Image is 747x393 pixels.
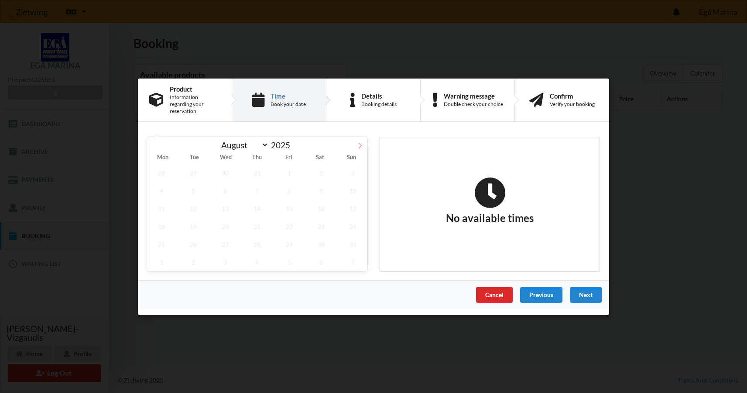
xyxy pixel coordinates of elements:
[275,253,304,271] span: September 5, 2025
[170,94,220,115] div: Information regarding your reservation
[361,101,397,108] div: Booking details
[307,181,336,199] span: August 9, 2025
[211,253,240,271] span: September 3, 2025
[444,101,503,108] div: Double check your choice
[243,181,272,199] span: August 7, 2025
[147,235,176,253] span: August 25, 2025
[179,253,208,271] span: September 2, 2025
[211,235,240,253] span: August 27, 2025
[179,181,208,199] span: August 5, 2025
[307,253,336,271] span: September 6, 2025
[179,199,208,217] span: August 12, 2025
[170,85,220,92] div: Product
[275,217,304,235] span: August 22, 2025
[275,199,304,217] span: August 15, 2025
[179,235,208,253] span: August 26, 2025
[446,177,534,225] h2: No available times
[550,92,595,99] div: Confirm
[275,164,304,181] span: August 1, 2025
[243,164,272,181] span: July 31, 2025
[339,164,367,181] span: August 3, 2025
[243,199,272,217] span: August 14, 2025
[476,287,513,302] div: Cancel
[305,155,336,161] span: Sat
[307,199,336,217] span: August 16, 2025
[211,217,240,235] span: August 20, 2025
[147,217,176,235] span: August 18, 2025
[243,217,272,235] span: August 21, 2025
[307,235,336,253] span: August 30, 2025
[275,181,304,199] span: August 8, 2025
[271,92,306,99] div: Time
[211,164,240,181] span: July 30, 2025
[211,199,240,217] span: August 13, 2025
[339,181,367,199] span: August 10, 2025
[339,253,367,271] span: September 7, 2025
[147,253,176,271] span: September 1, 2025
[361,92,397,99] div: Details
[179,217,208,235] span: August 19, 2025
[273,155,305,161] span: Fri
[147,155,178,161] span: Mon
[179,164,208,181] span: July 29, 2025
[520,287,562,302] div: Previous
[275,235,304,253] span: August 29, 2025
[307,217,336,235] span: August 23, 2025
[444,92,503,99] div: Warning message
[339,199,367,217] span: August 17, 2025
[178,155,210,161] span: Tue
[570,287,602,302] div: Next
[307,164,336,181] span: August 2, 2025
[241,155,273,161] span: Thu
[336,155,367,161] span: Sun
[339,235,367,253] span: August 31, 2025
[217,140,269,150] select: Month
[339,217,367,235] span: August 24, 2025
[147,181,176,199] span: August 4, 2025
[243,253,272,271] span: September 4, 2025
[211,181,240,199] span: August 6, 2025
[210,155,241,161] span: Wed
[268,140,297,150] input: Year
[550,101,595,108] div: Verify your booking
[147,164,176,181] span: July 28, 2025
[147,199,176,217] span: August 11, 2025
[243,235,272,253] span: August 28, 2025
[271,101,306,108] div: Book your date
